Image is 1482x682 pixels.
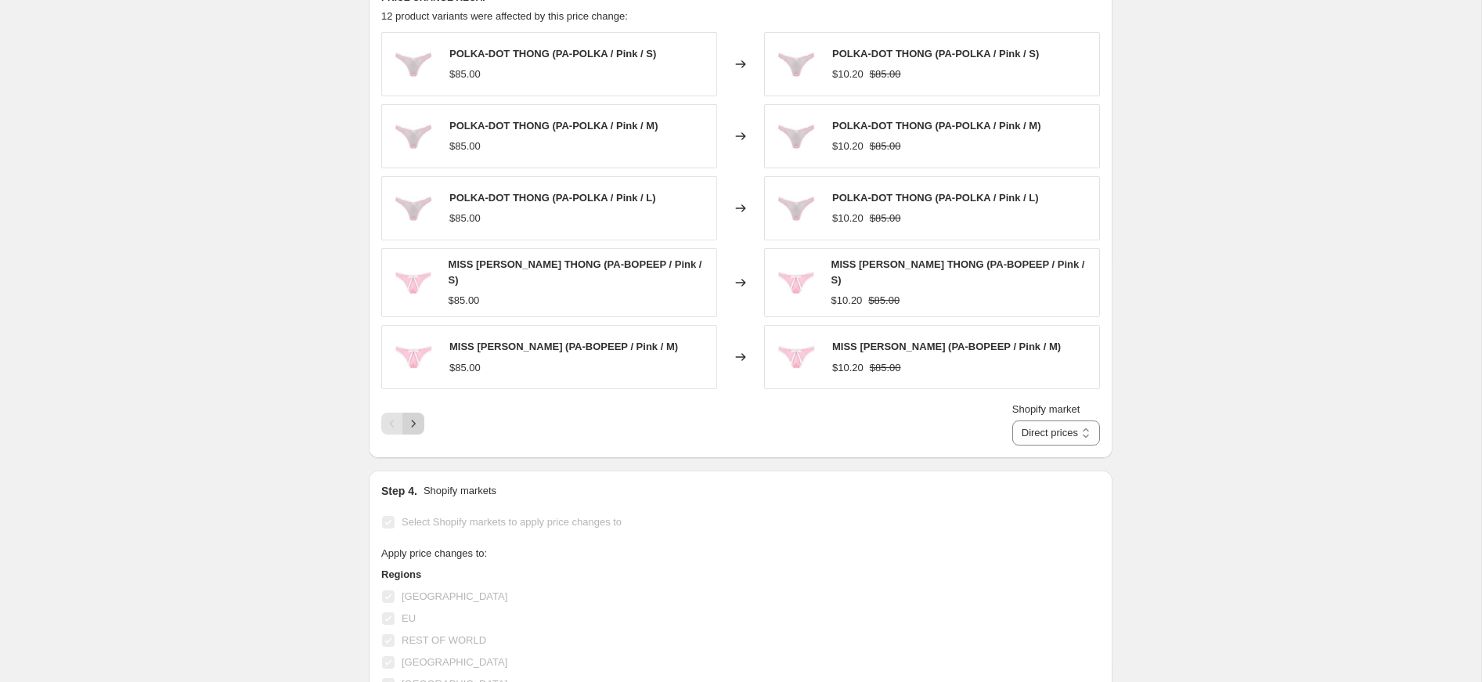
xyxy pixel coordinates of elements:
[870,360,901,376] strike: $85.00
[773,113,820,160] img: DebutLightbox_UPDATED__0011_SQ002Poke-a-dotBowKnicker_1a_80x.jpg
[832,360,864,376] div: $10.20
[424,483,496,499] p: Shopify markets
[773,259,819,306] img: DebutLightbox_UPDATED__0006_SQ013PinkSatinThong_1_80x.jpg
[402,413,424,435] button: Next
[832,120,1041,132] span: POLKA-DOT THONG (PA-POLKA / Pink / M)
[390,259,436,306] img: DebutLightbox_UPDATED__0006_SQ013PinkSatinThong_1_80x.jpg
[390,334,437,381] img: DebutLightbox_UPDATED__0006_SQ013PinkSatinThong_1_80x.jpg
[449,67,481,82] div: $85.00
[870,67,901,82] strike: $85.00
[449,341,678,352] span: MISS [PERSON_NAME] (PA-BOPEEP / Pink / M)
[773,41,820,88] img: DebutLightbox_UPDATED__0011_SQ002Poke-a-dotBowKnicker_1a_80x.jpg
[381,547,487,559] span: Apply price changes to:
[449,211,481,226] div: $85.00
[773,334,820,381] img: DebutLightbox_UPDATED__0006_SQ013PinkSatinThong_1_80x.jpg
[832,192,1039,204] span: POLKA-DOT THONG (PA-POLKA / Pink / L)
[773,185,820,232] img: DebutLightbox_UPDATED__0011_SQ002Poke-a-dotBowKnicker_1a_80x.jpg
[402,590,507,602] span: [GEOGRAPHIC_DATA]
[381,413,424,435] nav: Pagination
[449,139,481,154] div: $85.00
[832,48,1039,60] span: POLKA-DOT THONG (PA-POLKA / Pink / S)
[832,139,864,154] div: $10.20
[832,67,864,82] div: $10.20
[449,48,656,60] span: POLKA-DOT THONG (PA-POLKA / Pink / S)
[449,192,656,204] span: POLKA-DOT THONG (PA-POLKA / Pink / L)
[402,612,416,624] span: EU
[390,41,437,88] img: DebutLightbox_UPDATED__0011_SQ002Poke-a-dotBowKnicker_1a_80x.jpg
[831,258,1085,286] span: MISS [PERSON_NAME] THONG (PA-BOPEEP / Pink / S)
[870,139,901,154] strike: $85.00
[870,211,901,226] strike: $85.00
[449,360,481,376] div: $85.00
[390,113,437,160] img: DebutLightbox_UPDATED__0011_SQ002Poke-a-dotBowKnicker_1a_80x.jpg
[390,185,437,232] img: DebutLightbox_UPDATED__0011_SQ002Poke-a-dotBowKnicker_1a_80x.jpg
[1012,403,1080,415] span: Shopify market
[449,120,658,132] span: POLKA-DOT THONG (PA-POLKA / Pink / M)
[868,293,900,309] strike: $85.00
[832,341,1061,352] span: MISS [PERSON_NAME] (PA-BOPEEP / Pink / M)
[381,567,679,583] h3: Regions
[449,258,702,286] span: MISS [PERSON_NAME] THONG (PA-BOPEEP / Pink / S)
[402,516,622,528] span: Select Shopify markets to apply price changes to
[381,483,417,499] h2: Step 4.
[449,293,480,309] div: $85.00
[381,10,628,22] span: 12 product variants were affected by this price change:
[402,656,507,668] span: [GEOGRAPHIC_DATA]
[831,293,863,309] div: $10.20
[832,211,864,226] div: $10.20
[402,634,486,646] span: REST OF WORLD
